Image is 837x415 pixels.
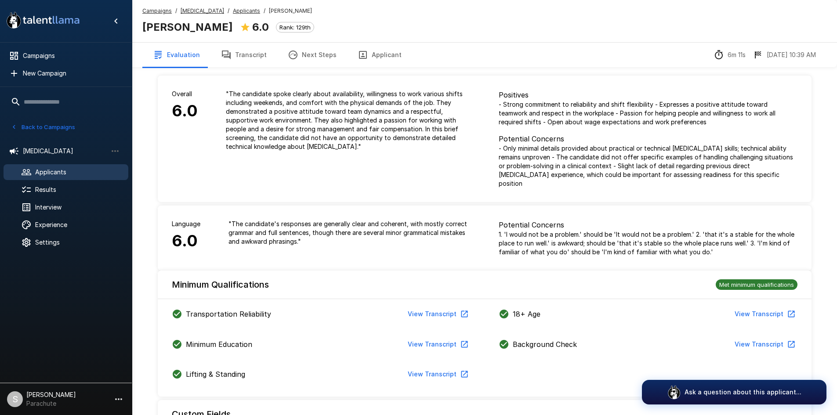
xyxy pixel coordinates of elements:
button: Transcript [210,43,277,67]
u: [MEDICAL_DATA] [181,7,224,14]
button: View Transcript [731,306,797,322]
u: Applicants [233,7,260,14]
p: [DATE] 10:39 AM [767,51,816,59]
button: Applicant [347,43,412,67]
u: Campaigns [142,7,172,14]
p: - Only minimal details provided about practical or technical [MEDICAL_DATA] skills; technical abi... [499,144,797,188]
p: 1. 'I would not be a problem.' should be 'It would not be a problem.' 2. 'that it's a stable for ... [499,230,797,256]
h6: 6.0 [172,228,200,254]
span: / [264,7,265,15]
span: [PERSON_NAME] [269,7,312,15]
p: Transportation Reliability [186,309,271,319]
button: Next Steps [277,43,347,67]
button: View Transcript [404,366,471,383]
button: View Transcript [731,336,797,353]
img: logo_glasses@2x.png [667,385,681,399]
b: [PERSON_NAME] [142,21,233,33]
p: Background Check [513,339,577,350]
p: " The candidate's responses are generally clear and coherent, with mostly correct grammar and ful... [228,220,471,246]
b: 6.0 [252,21,269,33]
p: Overall [172,90,198,98]
p: 6m 11s [728,51,746,59]
div: The time between starting and completing the interview [714,50,746,60]
p: Positives [499,90,797,100]
button: Ask a question about this applicant... [642,380,826,404]
span: / [175,7,177,15]
p: Potential Concerns [499,220,797,230]
p: " The candidate spoke clearly about availability, willingness to work various shifts including we... [226,90,471,151]
h6: 6.0 [172,98,198,124]
p: Ask a question about this applicant... [685,388,801,397]
button: View Transcript [404,306,471,322]
div: The date and time when the interview was completed [753,50,816,60]
p: Lifting & Standing [186,369,245,379]
span: Rank: 129th [276,24,314,31]
h6: Minimum Qualifications [172,278,269,292]
span: Met minimum qualifications [716,281,797,288]
span: / [228,7,229,15]
p: Language [172,220,200,228]
p: Minimum Education [186,339,252,350]
button: View Transcript [404,336,471,353]
p: - Strong commitment to reliability and shift flexibility - Expresses a positive attitude toward t... [499,100,797,126]
p: Potential Concerns [499,134,797,144]
p: 18+ Age [513,309,540,319]
button: Evaluation [142,43,210,67]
